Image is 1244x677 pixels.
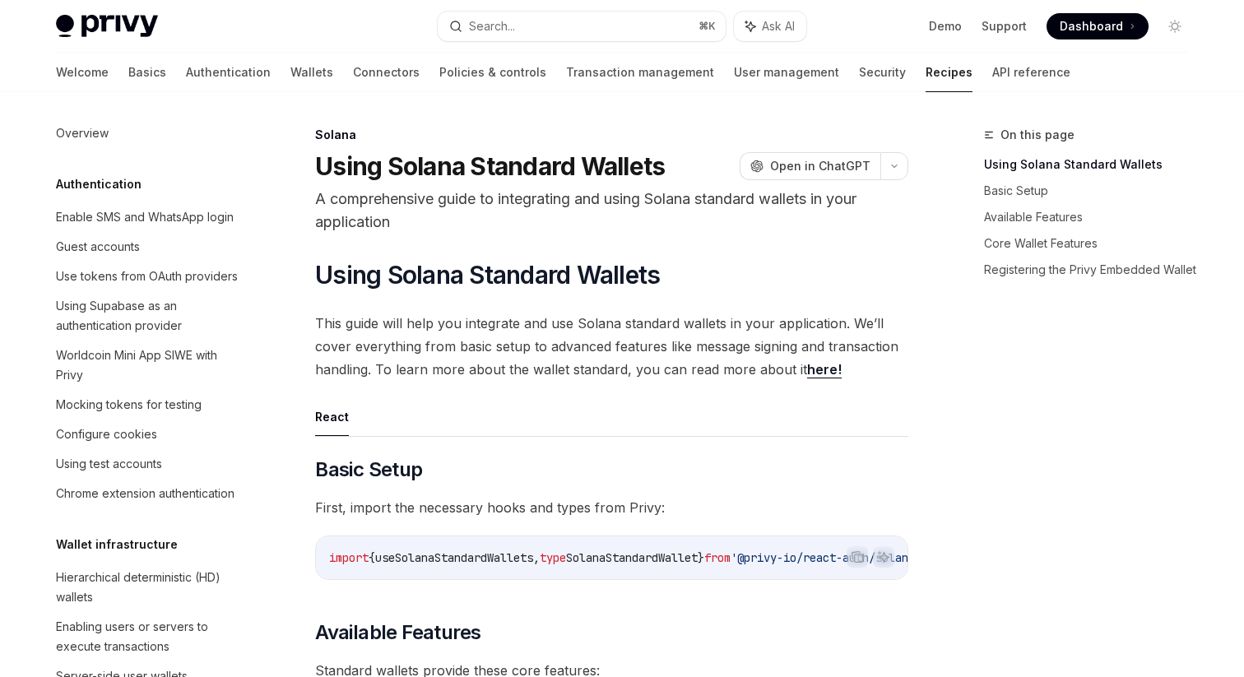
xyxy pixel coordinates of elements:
a: Chrome extension authentication [43,479,253,508]
span: ⌘ K [699,20,716,33]
span: Ask AI [762,18,795,35]
a: Configure cookies [43,420,253,449]
a: Demo [929,18,962,35]
a: Authentication [186,53,271,92]
button: Ask AI [734,12,806,41]
span: Dashboard [1060,18,1123,35]
a: Hierarchical deterministic (HD) wallets [43,563,253,612]
span: } [698,550,704,565]
span: Using Solana Standard Wallets [315,260,660,290]
h5: Wallet infrastructure [56,535,178,554]
a: Basics [128,53,166,92]
p: A comprehensive guide to integrating and using Solana standard wallets in your application [315,188,908,234]
button: Copy the contents from the code block [847,546,868,568]
span: Basic Setup [315,457,422,483]
div: Enable SMS and WhatsApp login [56,207,234,227]
a: Policies & controls [439,53,546,92]
a: Use tokens from OAuth providers [43,262,253,291]
div: Search... [469,16,515,36]
a: Registering the Privy Embedded Wallet [984,257,1201,283]
div: Chrome extension authentication [56,484,234,503]
a: Transaction management [566,53,714,92]
button: Toggle dark mode [1162,13,1188,39]
span: useSolanaStandardWallets [375,550,533,565]
div: Configure cookies [56,424,157,444]
button: Search...⌘K [438,12,726,41]
div: Worldcoin Mini App SIWE with Privy [56,345,244,385]
a: Core Wallet Features [984,230,1201,257]
div: Mocking tokens for testing [56,395,202,415]
span: import [329,550,369,565]
span: '@privy-io/react-auth/solana' [731,550,921,565]
a: Worldcoin Mini App SIWE with Privy [43,341,253,390]
span: SolanaStandardWallet [566,550,698,565]
span: On this page [1000,125,1075,145]
a: Available Features [984,204,1201,230]
img: light logo [56,15,158,38]
div: Enabling users or servers to execute transactions [56,617,244,656]
a: Recipes [926,53,972,92]
a: Basic Setup [984,178,1201,204]
button: Open in ChatGPT [740,152,880,180]
a: Welcome [56,53,109,92]
span: , [533,550,540,565]
div: Use tokens from OAuth providers [56,267,238,286]
div: Overview [56,123,109,143]
div: Hierarchical deterministic (HD) wallets [56,568,244,607]
div: Using Supabase as an authentication provider [56,296,244,336]
a: Dashboard [1047,13,1149,39]
span: from [704,550,731,565]
button: React [315,397,349,436]
span: { [369,550,375,565]
a: User management [734,53,839,92]
span: First, import the necessary hooks and types from Privy: [315,496,908,519]
a: Support [982,18,1027,35]
a: Using Solana Standard Wallets [984,151,1201,178]
span: type [540,550,566,565]
button: Ask AI [873,546,894,568]
span: This guide will help you integrate and use Solana standard wallets in your application. We’ll cov... [315,312,908,381]
div: Solana [315,127,908,143]
a: Using Supabase as an authentication provider [43,291,253,341]
a: here! [807,361,842,378]
h5: Authentication [56,174,142,194]
div: Using test accounts [56,454,162,474]
a: Using test accounts [43,449,253,479]
div: Guest accounts [56,237,140,257]
a: Security [859,53,906,92]
a: Mocking tokens for testing [43,390,253,420]
a: Enabling users or servers to execute transactions [43,612,253,661]
a: Guest accounts [43,232,253,262]
h1: Using Solana Standard Wallets [315,151,665,181]
a: Connectors [353,53,420,92]
a: Wallets [290,53,333,92]
a: Overview [43,118,253,148]
span: Open in ChatGPT [770,158,870,174]
a: API reference [992,53,1070,92]
span: Available Features [315,619,480,646]
a: Enable SMS and WhatsApp login [43,202,253,232]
